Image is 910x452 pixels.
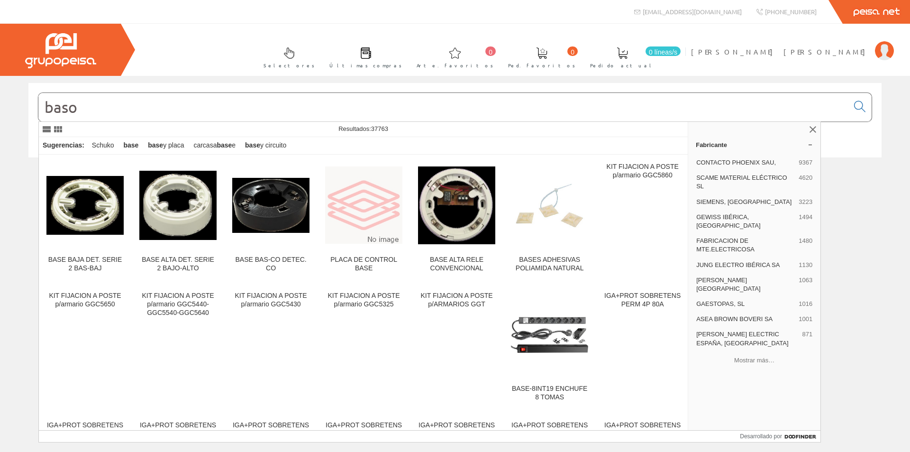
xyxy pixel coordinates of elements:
a: IGA+PROT SOBRETENS PERM 4P 80A [596,284,689,413]
font: Mostrar más… [734,357,774,364]
font: BASE ALTA RELE CONVENCIONAL [430,256,483,272]
font: Desarrollado por [740,433,782,440]
a: IGA+PROT SOBRETENS PERM 4P 63A [39,414,131,449]
font: KIT FIJACION A POSTE p/ARMARIOS GGT [420,292,492,308]
font: Sugerencias: [43,141,84,149]
font: CONTACTO PHOENIX SAU, [696,159,776,166]
a: KIT FIJACION A POSTE p/armario GGC5650 [39,284,131,413]
font: [PERSON_NAME] [PERSON_NAME] [691,47,870,56]
font: [PERSON_NAME][GEOGRAPHIC_DATA] [696,277,760,292]
font: IGA+PROT SOBRETENS PERM 4P 20A [511,421,588,437]
a: IGA+PROT SOBRETENS PERM 4P 20A [503,414,596,449]
font: 1016 [799,300,812,307]
img: BASE BAJA DET. SERIE 2 BAS-BAJ [46,176,124,234]
font: IGA+PROT SOBRETENS PERM 4P 63A [47,421,123,437]
font: IGA+PROT SOBRETENS PERM 4P 32A [326,421,402,437]
a: IGA+PROT SOBRETENS PERM 4P 40A [225,414,317,449]
a: KIT FIJACION A POSTE p/ARMARIOS GGT [410,284,503,413]
a: IGA+PROT SOBRETENS PERM 4P 16A [596,414,689,449]
img: BASE BAS-CO DETEC. CO [232,178,309,233]
font: y circuito [260,141,286,149]
a: BASE ALTA DET. SERIE 2 BAJO-ALTO BASE ALTA DET. SERIE 2 BAJO-ALTO [132,155,224,284]
font: 4620 [799,174,812,181]
font: Ped. favoritos [508,62,575,69]
a: Últimas compras [320,39,407,74]
img: BASE ALTA DET. SERIE 2 BAJO-ALTO [139,171,217,240]
a: BASE BAS-CO DETEC. CO BASE BAS-CO DETEC. CO [225,155,317,284]
font: 3223 [799,198,812,205]
button: Mostrar más… [692,352,817,368]
a: Selectores [254,39,319,74]
font: BASE BAS-CO DETEC. CO [235,256,306,272]
img: BASE-8INT19 ENCHUFE 8 TOMAS [511,316,588,353]
font: Schuko [92,141,114,149]
font: e [232,141,236,149]
a: IGA+PROT SOBRETENS PERM 4P 25A [410,414,503,449]
font: Últimas compras [329,62,402,69]
font: 1130 [799,261,812,268]
font: 9367 [799,159,812,166]
font: base [217,141,232,149]
font: PLACA DE CONTROL BASE [330,256,397,272]
font: Fabricante [696,141,727,148]
font: 871 [802,331,812,338]
font: SIEMENS, [GEOGRAPHIC_DATA] [696,198,792,205]
a: KIT FIJACION A POSTE p/armario GGC5440-GGC5540-GGC5640 [132,284,224,413]
font: base [245,141,260,149]
font: 1063 [799,277,812,284]
font: IGA+PROT SOBRETENS PERM 4P 50A [140,421,216,437]
a: IGA+PROT SOBRETENS PERM 4P 50A [132,414,224,449]
a: BASE-8INT19 ENCHUFE 8 TOMAS BASE-8INT19 ENCHUFE 8 TOMAS [503,284,596,413]
font: SCAME MATERIAL ELÉCTRICO SL [696,174,787,190]
font: 1494 [799,213,812,221]
font: IGA+PROT SOBRETENS PERM 4P 80A [604,292,681,308]
font: Resultados: [338,125,371,132]
font: KIT FIJACION A POSTE p/armario GGC5325 [328,292,400,308]
font: FABRICACION DE MTE.ELECTRICOSA [696,237,755,253]
img: PLACA DE CONTROL BASE [325,166,402,244]
font: 0 [489,48,492,56]
font: JUNG ELECTRO IBÉRICA SA [696,261,780,268]
font: KIT FIJACION A POSTE p/armario GGC5430 [235,292,307,308]
font: [PERSON_NAME] ELECTRIC ESPAÑA, [GEOGRAPHIC_DATA] [696,331,788,346]
font: [PHONE_NUMBER] [765,8,817,16]
font: BASES ADHESIVAS POLIAMIDA NATURAL [516,256,584,272]
font: KIT FIJACION A POSTE p/armario GGC5650 [49,292,121,308]
font: KIT FIJACION A POSTE p/armario GGC5440-GGC5540-GGC5640 [142,292,214,316]
font: GEWISS IBÉRICA, [GEOGRAPHIC_DATA] [696,213,760,229]
font: 0 [571,48,574,56]
a: IGA+PROT SOBRETENS PERM 4P 32A [318,414,410,449]
a: Desarrollado por [740,431,820,442]
font: [EMAIL_ADDRESS][DOMAIN_NAME] [643,8,742,16]
font: BASE-8INT19 ENCHUFE 8 TOMAS [512,385,587,401]
font: IGA+PROT SOBRETENS PERM 4P 16A [604,421,681,437]
a: BASE ALTA RELE CONVENCIONAL BASE ALTA RELE CONVENCIONAL [410,155,503,284]
font: BASE BAJA DET. SERIE 2 BAS-BAJ [48,256,122,272]
font: Selectores [264,62,315,69]
font: carcasa [193,141,217,149]
img: Grupo Peisa [25,33,96,68]
font: 0 líneas/s [649,48,677,56]
a: Fabricante [688,137,820,152]
font: y placa [163,141,184,149]
input: Buscar... [38,93,848,121]
font: BASE ALTA DET. SERIE 2 BAJO-ALTO [142,256,214,272]
font: ASEA BROWN BOVERI SA [696,315,773,323]
font: Pedido actual [590,62,655,69]
a: KIT FIJACION A POSTE p/armario GGC5860 [596,155,689,284]
a: PLACA DE CONTROL BASE PLACA DE CONTROL BASE [318,155,410,284]
img: BASE ALTA RELE CONVENCIONAL [418,166,495,244]
font: IGA+PROT SOBRETENS PERM 4P 25A [419,421,495,437]
img: BASES ADHESIVAS POLIAMIDA NATURAL [511,166,588,244]
font: GAESTOPAS, SL [696,300,745,307]
font: 1001 [799,315,812,323]
a: BASES ADHESIVAS POLIAMIDA NATURAL BASES ADHESIVAS POLIAMIDA NATURAL [503,155,596,284]
a: BASE BAJA DET. SERIE 2 BAS-BAJ BASE BAJA DET. SERIE 2 BAS-BAJ [39,155,131,284]
a: [PERSON_NAME] [PERSON_NAME] [691,39,894,48]
font: IGA+PROT SOBRETENS PERM 4P 40A [233,421,309,437]
font: 1480 [799,237,812,244]
font: 37763 [371,125,388,132]
font: Arte. favoritos [417,62,493,69]
a: KIT FIJACION A POSTE p/armario GGC5430 [225,284,317,413]
font: KIT FIJACION A POSTE p/armario GGC5860 [607,163,679,179]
